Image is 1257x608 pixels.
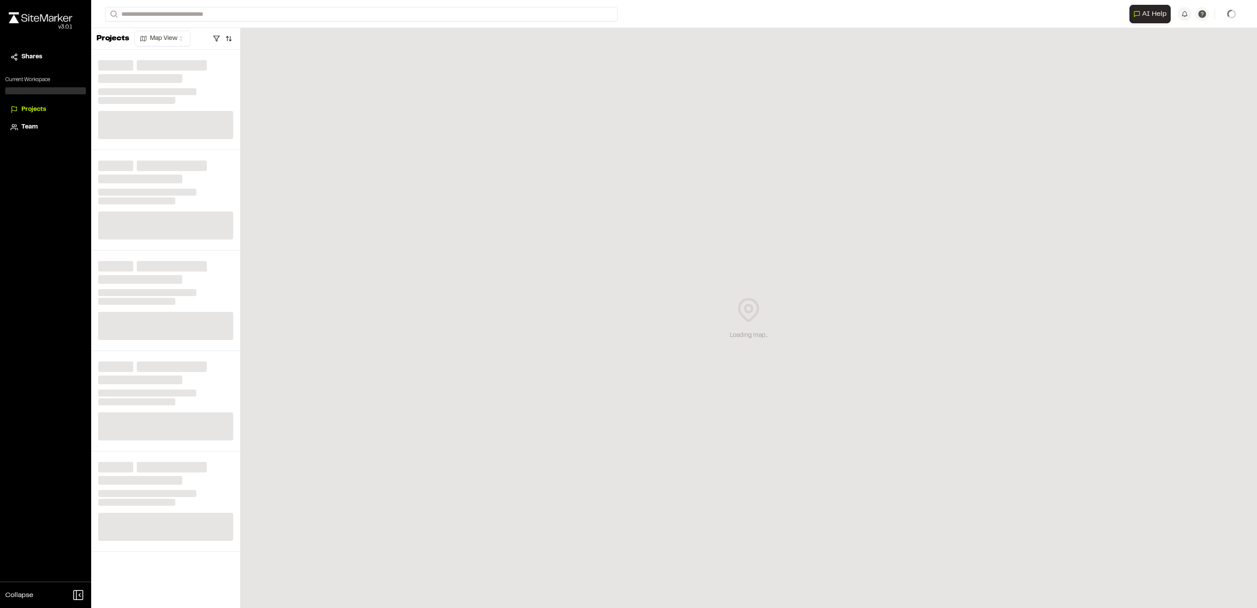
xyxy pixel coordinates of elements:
[21,122,38,132] span: Team
[5,590,33,601] span: Collapse
[105,7,121,21] button: Search
[1129,5,1174,23] div: Open AI Assistant
[1129,5,1171,23] button: Open AI Assistant
[1142,9,1167,19] span: AI Help
[9,23,72,31] div: Oh geez...please don't...
[21,105,46,114] span: Projects
[21,52,42,62] span: Shares
[9,12,72,23] img: rebrand.png
[5,76,86,84] p: Current Workspace
[11,52,81,62] a: Shares
[11,105,81,114] a: Projects
[96,33,129,45] p: Projects
[730,331,768,340] div: Loading map...
[11,122,81,132] a: Team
